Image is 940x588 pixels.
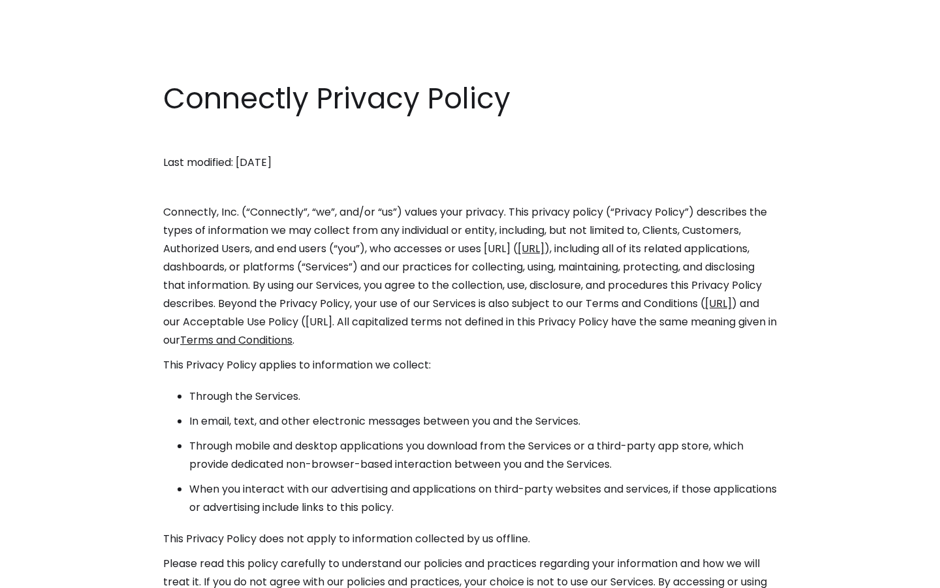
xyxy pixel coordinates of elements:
[189,480,777,517] li: When you interact with our advertising and applications on third-party websites and services, if ...
[163,154,777,172] p: Last modified: [DATE]
[189,437,777,474] li: Through mobile and desktop applications you download from the Services or a third-party app store...
[163,129,777,147] p: ‍
[163,203,777,350] p: Connectly, Inc. (“Connectly”, “we”, and/or “us”) values your privacy. This privacy policy (“Priva...
[189,387,777,406] li: Through the Services.
[26,565,78,583] ul: Language list
[13,564,78,583] aside: Language selected: English
[163,530,777,548] p: This Privacy Policy does not apply to information collected by us offline.
[189,412,777,431] li: In email, text, and other electronic messages between you and the Services.
[163,78,777,119] h1: Connectly Privacy Policy
[518,241,544,256] a: [URL]
[705,296,732,311] a: [URL]
[163,356,777,374] p: This Privacy Policy applies to information we collect:
[180,333,292,348] a: Terms and Conditions
[163,178,777,197] p: ‍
